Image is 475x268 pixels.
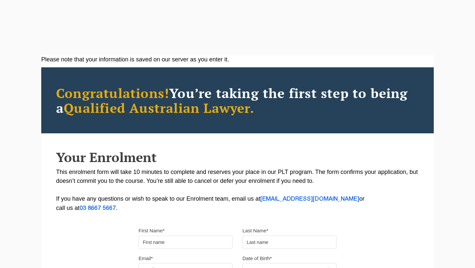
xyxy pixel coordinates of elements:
label: Email* [139,255,153,262]
a: [EMAIL_ADDRESS][DOMAIN_NAME] [260,196,359,202]
label: First Name* [139,227,165,234]
label: Last Name* [242,227,268,234]
h2: Your Enrolment [56,150,419,164]
input: First name [139,236,233,249]
label: Date of Birth* [242,255,272,262]
p: This enrolment form will take 10 minutes to complete and reserves your place in our PLT program. ... [56,168,419,213]
h2: You’re taking the first step to being a [56,85,419,115]
div: Please note that your information is saved on our server as you enter it. [41,55,434,64]
input: Last name [242,236,336,249]
span: Congratulations! [56,84,169,102]
span: Qualified Australian Lawyer. [64,99,254,117]
a: 03 8667 5667 [79,206,116,211]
